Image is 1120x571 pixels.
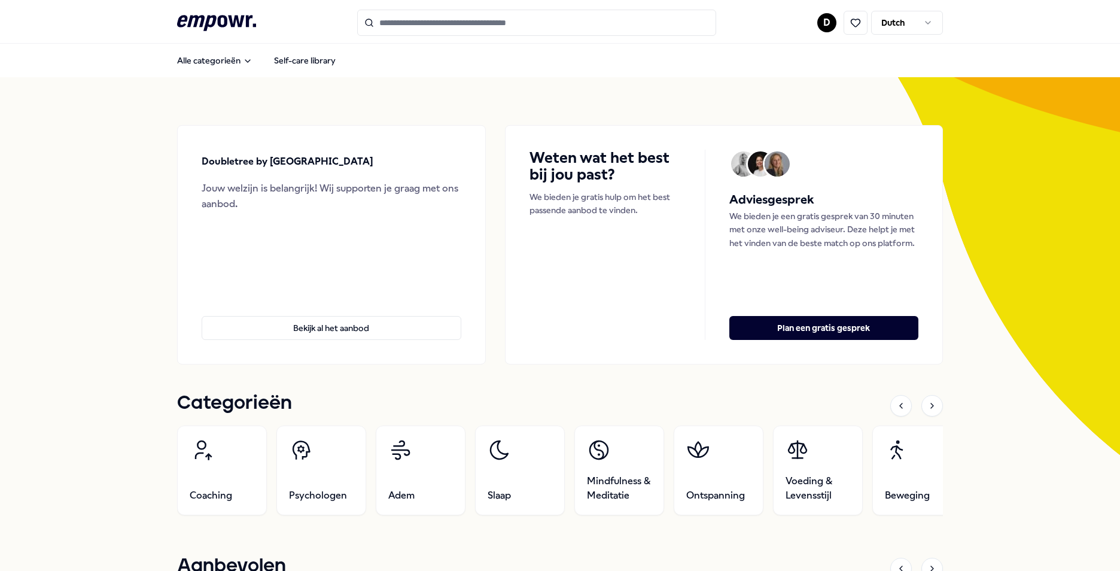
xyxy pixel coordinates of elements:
h4: Weten wat het best bij jou past? [529,150,681,183]
nav: Main [168,48,345,72]
button: D [817,13,836,32]
a: Ontspanning [674,426,763,515]
img: Avatar [748,151,773,177]
img: Avatar [765,151,790,177]
a: Mindfulness & Meditatie [574,426,664,515]
a: Coaching [177,426,267,515]
a: Beweging [872,426,962,515]
p: Doubletree by [GEOGRAPHIC_DATA] [202,154,373,169]
span: Ontspanning [686,488,745,503]
h5: Adviesgesprek [729,190,918,209]
span: Mindfulness & Meditatie [587,474,652,503]
a: Psychologen [276,426,366,515]
span: Slaap [488,488,511,503]
p: We bieden je gratis hulp om het best passende aanbod te vinden. [529,190,681,217]
a: Self-care library [264,48,345,72]
span: Voeding & Levensstijl [786,474,850,503]
h1: Categorieën [177,388,292,418]
input: Search for products, categories or subcategories [357,10,716,36]
a: Bekijk al het aanbod [202,297,461,340]
img: Avatar [731,151,756,177]
button: Plan een gratis gesprek [729,316,918,340]
p: We bieden je een gratis gesprek van 30 minuten met onze well-being adviseur. Deze helpt je met he... [729,209,918,250]
a: Voeding & Levensstijl [773,426,863,515]
span: Adem [388,488,415,503]
a: Slaap [475,426,565,515]
span: Coaching [190,488,232,503]
a: Adem [376,426,465,515]
button: Bekijk al het aanbod [202,316,461,340]
span: Beweging [885,488,930,503]
button: Alle categorieën [168,48,262,72]
div: Jouw welzijn is belangrijk! Wij supporten je graag met ons aanbod. [202,181,461,211]
span: Psychologen [289,488,347,503]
